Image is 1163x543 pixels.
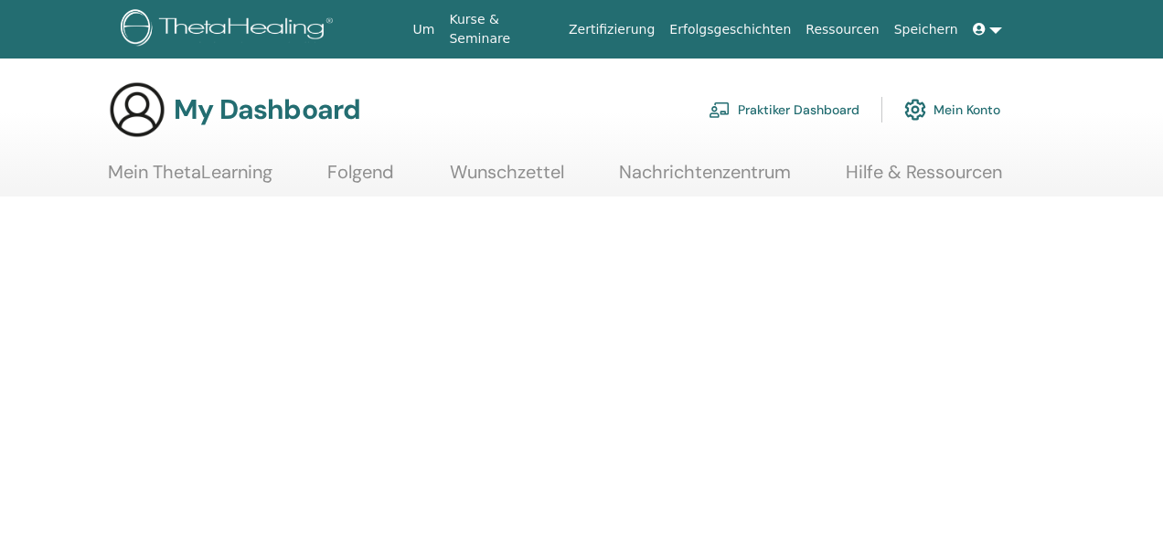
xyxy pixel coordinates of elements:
[450,161,564,197] a: Wunschzettel
[846,161,1002,197] a: Hilfe & Ressourcen
[561,13,662,47] a: Zertifizierung
[904,94,926,125] img: cog.svg
[798,13,886,47] a: Ressourcen
[406,13,443,47] a: Um
[619,161,791,197] a: Nachrichtenzentrum
[904,90,1000,130] a: Mein Konto
[108,161,272,197] a: Mein ThetaLearning
[887,13,966,47] a: Speichern
[121,9,339,50] img: logo.png
[442,3,560,56] a: Kurse & Seminare
[327,161,394,197] a: Folgend
[108,80,166,139] img: generic-user-icon.jpg
[174,93,360,126] h3: My Dashboard
[709,101,731,118] img: chalkboard-teacher.svg
[662,13,798,47] a: Erfolgsgeschichten
[709,90,859,130] a: Praktiker Dashboard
